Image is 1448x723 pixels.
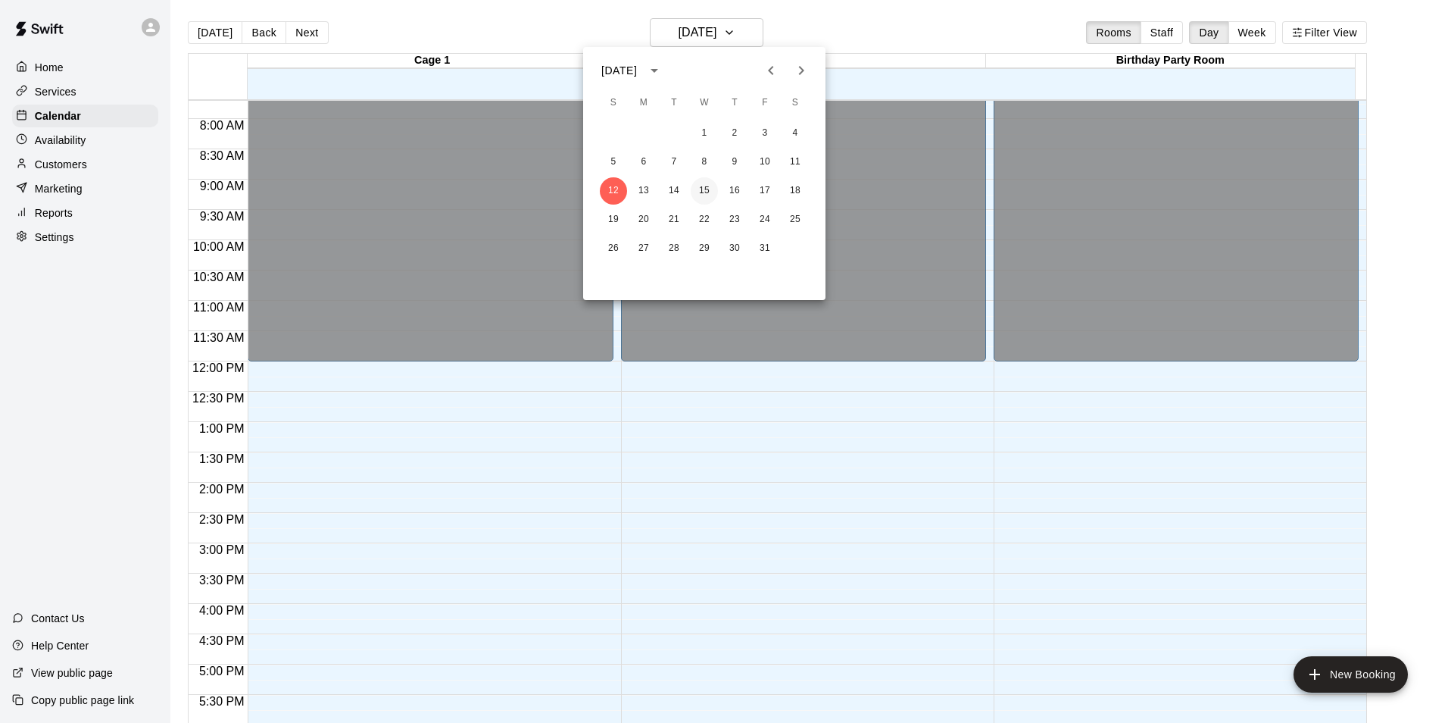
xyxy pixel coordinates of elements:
[786,55,816,86] button: Next month
[691,120,718,147] button: 1
[751,206,779,233] button: 24
[691,235,718,262] button: 29
[782,120,809,147] button: 4
[756,55,786,86] button: Previous month
[660,235,688,262] button: 28
[630,149,657,176] button: 6
[782,177,809,205] button: 18
[630,88,657,118] span: Monday
[641,58,667,83] button: calendar view is open, switch to year view
[721,206,748,233] button: 23
[600,88,627,118] span: Sunday
[660,149,688,176] button: 7
[691,88,718,118] span: Wednesday
[691,206,718,233] button: 22
[660,206,688,233] button: 21
[751,177,779,205] button: 17
[782,88,809,118] span: Saturday
[751,120,779,147] button: 3
[751,149,779,176] button: 10
[601,63,637,79] div: [DATE]
[721,149,748,176] button: 9
[721,88,748,118] span: Thursday
[782,206,809,233] button: 25
[721,235,748,262] button: 30
[630,235,657,262] button: 27
[630,177,657,205] button: 13
[782,149,809,176] button: 11
[660,177,688,205] button: 14
[691,149,718,176] button: 8
[600,177,627,205] button: 12
[630,206,657,233] button: 20
[600,206,627,233] button: 19
[721,177,748,205] button: 16
[600,149,627,176] button: 5
[691,177,718,205] button: 15
[660,88,688,118] span: Tuesday
[751,235,779,262] button: 31
[600,235,627,262] button: 26
[721,120,748,147] button: 2
[751,88,779,118] span: Friday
